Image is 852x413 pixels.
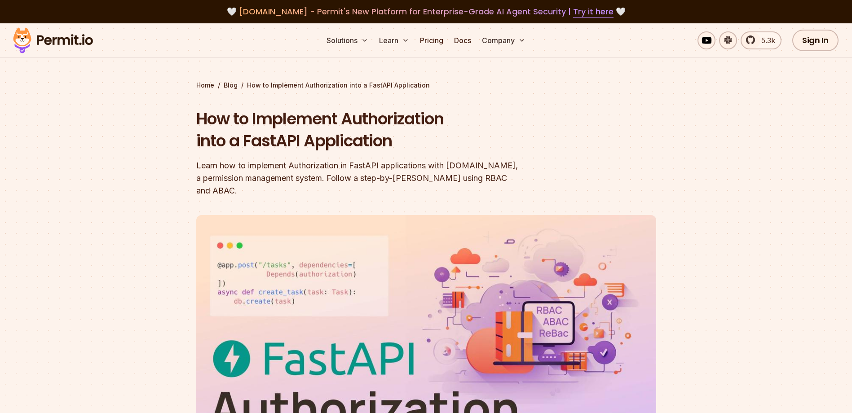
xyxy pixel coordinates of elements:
[741,31,781,49] a: 5.3k
[224,81,238,90] a: Blog
[196,81,656,90] div: / /
[9,25,97,56] img: Permit logo
[450,31,475,49] a: Docs
[375,31,413,49] button: Learn
[478,31,529,49] button: Company
[239,6,614,17] span: [DOMAIN_NAME] - Permit's New Platform for Enterprise-Grade AI Agent Security |
[22,5,830,18] div: 🤍 🤍
[196,81,214,90] a: Home
[416,31,447,49] a: Pricing
[756,35,775,46] span: 5.3k
[196,108,541,152] h1: How to Implement Authorization into a FastAPI Application
[196,159,541,197] div: Learn how to implement Authorization in FastAPI applications with [DOMAIN_NAME], a permission man...
[792,30,839,51] a: Sign In
[323,31,372,49] button: Solutions
[573,6,614,18] a: Try it here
